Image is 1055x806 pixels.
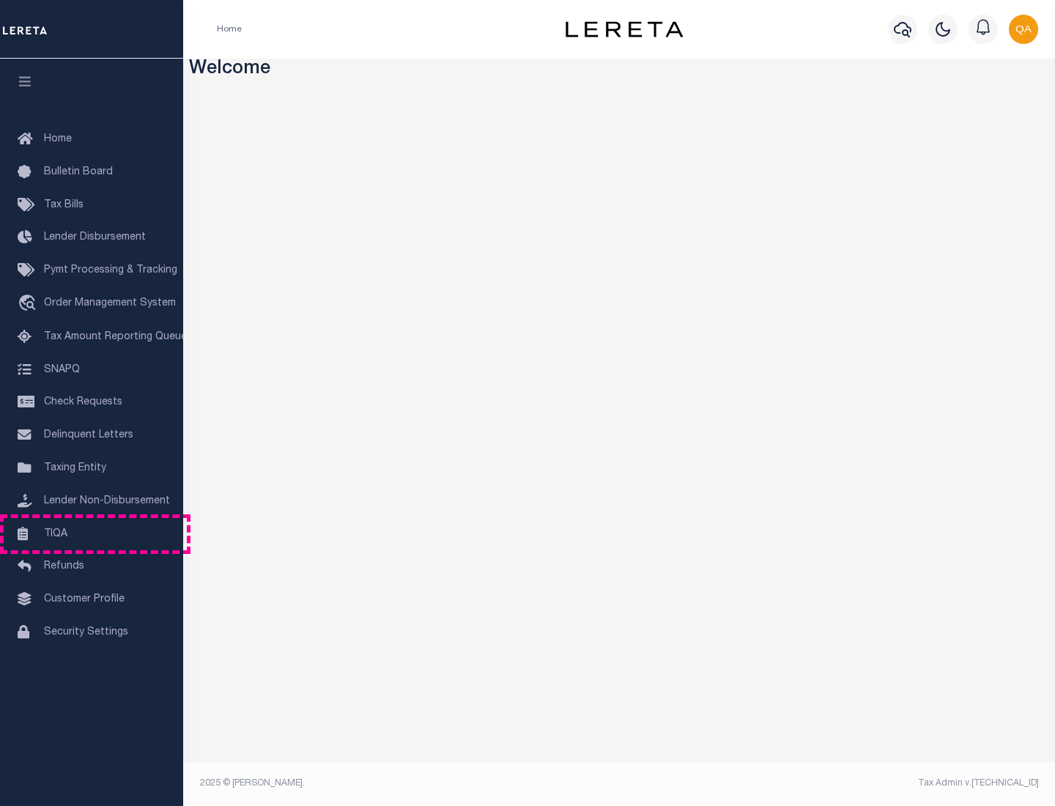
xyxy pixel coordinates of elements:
[44,332,187,342] span: Tax Amount Reporting Queue
[18,295,41,314] i: travel_explore
[44,594,125,604] span: Customer Profile
[44,134,72,144] span: Home
[44,298,176,308] span: Order Management System
[44,265,177,276] span: Pymt Processing & Tracking
[44,496,170,506] span: Lender Non-Disbursement
[566,21,683,37] img: logo-dark.svg
[44,528,67,539] span: TIQA
[44,463,106,473] span: Taxing Entity
[44,167,113,177] span: Bulletin Board
[44,364,80,374] span: SNAPQ
[44,627,128,637] span: Security Settings
[217,23,242,36] li: Home
[44,200,84,210] span: Tax Bills
[189,59,1050,81] h3: Welcome
[44,397,122,407] span: Check Requests
[1009,15,1038,44] img: svg+xml;base64,PHN2ZyB4bWxucz0iaHR0cDovL3d3dy53My5vcmcvMjAwMC9zdmciIHBvaW50ZXItZXZlbnRzPSJub25lIi...
[44,561,84,572] span: Refunds
[189,777,620,790] div: 2025 © [PERSON_NAME].
[44,430,133,440] span: Delinquent Letters
[630,777,1039,790] div: Tax Admin v.[TECHNICAL_ID]
[44,232,146,243] span: Lender Disbursement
